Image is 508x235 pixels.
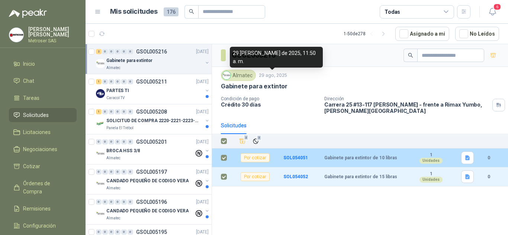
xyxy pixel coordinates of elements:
[136,49,167,54] p: GSOL005216
[121,199,127,205] div: 0
[96,59,105,68] img: Company Logo
[106,65,120,71] p: Almatec
[96,167,210,191] a: 0 0 0 0 0 0 GSOL005197[DATE] Company LogoCANDADO PEQUEÑO DE CODIGO VERAAlmatec
[136,139,167,144] p: GSOL005201
[109,109,114,114] div: 0
[237,136,248,146] button: Añadir
[115,139,120,144] div: 0
[241,172,270,181] div: Por cotizar
[102,79,108,84] div: 0
[106,208,189,215] p: CANDADO PEQUEÑO DE CODIGO VERA
[102,109,108,114] div: 0
[283,174,308,179] a: SOL054052
[121,49,127,54] div: 0
[115,229,120,235] div: 0
[259,72,287,79] p: 29 ago, 2025
[115,199,120,205] div: 0
[121,139,127,144] div: 0
[221,82,287,90] p: Gabinete para extintor
[96,49,102,54] div: 2
[23,205,51,213] span: Remisiones
[9,108,77,122] a: Solicitudes
[96,79,102,84] div: 1
[109,199,114,205] div: 0
[9,219,77,233] a: Configuración
[106,185,120,191] p: Almatec
[106,147,140,154] p: BROCA HSS 3/8
[110,6,158,17] h1: Mis solicitudes
[23,179,70,196] span: Órdenes de Compra
[196,48,209,55] p: [DATE]
[221,101,318,108] p: Crédito 30 días
[196,108,209,115] p: [DATE]
[196,169,209,176] p: [DATE]
[257,135,262,141] span: 2
[419,158,443,164] div: Unidades
[344,28,389,40] div: 1 - 50 de 278
[96,47,210,71] a: 2 0 0 0 0 0 GSOL005216[DATE] Company LogoGabinete para extintorAlmatec
[109,49,114,54] div: 0
[102,169,108,174] div: 0
[106,125,134,131] p: Panela El Trébol
[128,79,133,84] div: 0
[96,77,210,101] a: 1 0 0 0 0 0 GSOL005211[DATE] Company LogoPARTES TICaracol TV
[109,169,114,174] div: 0
[9,176,77,199] a: Órdenes de Compra
[283,155,308,160] a: SOL054051
[128,109,133,114] div: 0
[106,87,129,94] p: PARTES TI
[96,89,105,98] img: Company Logo
[102,229,108,235] div: 0
[128,49,133,54] div: 0
[128,229,133,235] div: 0
[106,177,189,185] p: CANDADO PEQUEÑO DE CODIGO VERA
[324,96,489,101] p: Dirección
[28,39,77,43] p: Metroser SAS
[244,135,249,141] span: 2
[136,229,167,235] p: GSOL005195
[405,171,457,177] b: 1
[121,79,127,84] div: 0
[196,138,209,146] p: [DATE]
[106,57,152,64] p: Gabinete para extintor
[221,121,247,130] div: Solicitudes
[106,95,125,101] p: Caracol TV
[164,7,179,16] span: 176
[96,198,210,221] a: 0 0 0 0 0 0 GSOL005196[DATE] Company LogoCANDADO PEQUEÑO DE CODIGO VERAAlmatec
[115,49,120,54] div: 0
[121,169,127,174] div: 0
[96,107,210,131] a: 1 0 0 0 0 0 GSOL005208[DATE] Company LogoSOLICITUD DE COMPRA 2220-2221-2223-2224Panela El Trébol
[136,169,167,174] p: GSOL005197
[115,169,120,174] div: 0
[96,179,105,188] img: Company Logo
[9,202,77,216] a: Remisiones
[196,199,209,206] p: [DATE]
[324,155,397,161] b: Gabinete para extintor de 10 libras
[189,9,194,14] span: search
[121,229,127,235] div: 0
[106,215,120,221] p: Almatec
[23,94,39,102] span: Tareas
[121,109,127,114] div: 0
[96,139,102,144] div: 0
[96,109,102,114] div: 1
[9,9,47,18] img: Logo peakr
[136,199,167,205] p: GSOL005196
[96,199,102,205] div: 0
[23,128,51,136] span: Licitaciones
[478,173,499,180] b: 0
[96,119,105,128] img: Company Logo
[136,79,167,84] p: GSOL005211
[28,27,77,37] p: [PERSON_NAME] [PERSON_NAME]
[9,159,77,173] a: Cotizar
[241,153,270,162] div: Por cotizar
[102,49,108,54] div: 0
[96,169,102,174] div: 0
[221,96,318,101] p: Condición de pago
[419,177,443,183] div: Unidades
[221,70,256,81] div: Almatec
[115,79,120,84] div: 0
[23,162,40,170] span: Cotizar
